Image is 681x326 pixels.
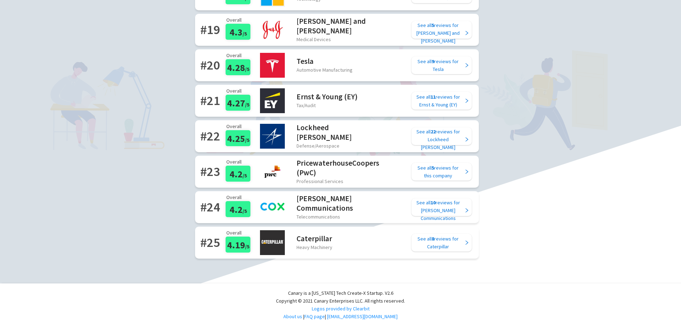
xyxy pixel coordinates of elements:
h2: # 19 [200,20,220,40]
span: right [464,137,469,142]
p: Overall [226,229,254,237]
a: See all9reviews forTesla [411,56,472,74]
div: Heavy Machinery [297,243,332,251]
b: 11 [431,94,436,100]
span: Canary is a [US_STATE] Tech Create-X Startup. V2.6 [288,290,393,296]
div: 4.3 [226,24,250,40]
img: Ernst & Young (EY) [260,88,285,113]
div: See all reviews for Ernst & Young (EY) [413,93,463,109]
a: Logos provided by Clearbit [312,305,370,312]
div: See all reviews for this company [413,164,463,179]
p: Overall [226,51,254,59]
div: 4.2 [226,201,250,217]
b: 10 [431,199,436,206]
div: See all reviews for [PERSON_NAME] and [PERSON_NAME] [413,21,463,45]
b: 9 [432,58,434,65]
span: /5 [243,208,247,214]
div: 4.25 [226,130,250,146]
span: right [464,240,469,245]
h2: [PERSON_NAME] and [PERSON_NAME] [297,16,367,35]
span: right [464,98,469,103]
h2: # 23 [200,161,220,182]
span: right [464,31,469,35]
b: 22 [431,128,436,135]
img: Cox Communications [260,195,285,220]
img: Tesla [260,53,285,78]
div: See all reviews for Caterpillar [413,235,463,250]
p: Overall [226,122,254,130]
h2: Lockheed [PERSON_NAME] [297,123,367,142]
a: See all10reviews for[PERSON_NAME] Communications [411,198,472,216]
h2: # 22 [200,126,220,146]
div: 4.19 [226,237,250,253]
span: /5 [245,243,249,250]
span: right [464,63,469,68]
a: See all5reviews forthis company [411,163,472,181]
span: right [464,169,469,174]
a: See all22reviews forLockheed [PERSON_NAME] [411,127,472,145]
span: /5 [243,31,247,37]
div: See all reviews for Lockheed [PERSON_NAME] [413,128,463,151]
div: | | [276,289,405,320]
b: 8 [432,236,434,242]
div: Professional Services [297,177,367,185]
h2: Tesla [297,56,353,66]
h2: # 20 [200,55,220,75]
h2: Ernst & Young (EY) [297,92,358,101]
div: See all reviews for Tesla [413,57,463,73]
span: right [464,208,469,213]
span: /5 [245,101,249,108]
div: Tax/Audit [297,101,358,109]
div: Automotive Manufacturing [297,66,353,74]
h2: [PERSON_NAME] Communications [297,194,367,213]
p: Overall [226,16,254,24]
img: PricewaterhouseCoopers (PwC) [260,159,285,184]
h2: PricewaterhouseCoopers (PwC) [297,158,367,177]
span: /5 [243,172,247,179]
div: Defense/Aerospace [297,142,367,150]
a: About us [283,313,302,320]
h2: # 21 [200,90,220,111]
p: Overall [226,193,254,201]
h2: # 24 [200,197,220,217]
span: /5 [245,66,249,72]
div: Medical Devices [297,35,367,43]
a: See all5reviews for[PERSON_NAME] and [PERSON_NAME] [411,21,472,39]
img: Johnson and Johnson [260,17,285,42]
div: 4.2 [226,166,250,182]
a: FAQ page [304,313,325,320]
img: Lockheed Martin [260,124,285,149]
div: Telecommunications [297,213,367,221]
h2: Caterpillar [297,234,332,243]
b: 5 [432,22,434,28]
span: Copyright © 2021 Canary Enterprises LLC. All rights reserved. [276,298,405,304]
b: 5 [432,165,434,171]
h2: # 25 [200,232,220,253]
a: See all8reviews forCaterpillar [411,234,472,252]
span: /5 [245,137,249,143]
div: 4.27 [226,95,250,111]
p: Overall [226,87,254,95]
a: [EMAIL_ADDRESS][DOMAIN_NAME] [327,313,398,320]
img: Caterpillar [260,230,285,255]
a: See all11reviews forErnst & Young (EY) [411,92,472,110]
p: Overall [226,158,254,166]
div: See all reviews for [PERSON_NAME] Communications [413,199,463,222]
div: 4.28 [226,59,250,75]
